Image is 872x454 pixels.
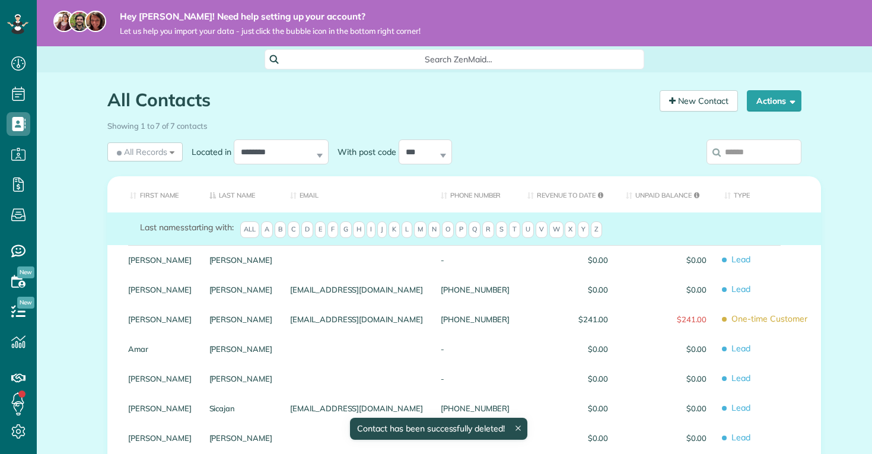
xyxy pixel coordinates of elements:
span: $0.00 [626,374,706,383]
span: G [340,221,352,238]
th: Type: activate to sort column ascending [715,176,821,212]
span: Last names [140,222,184,233]
a: [PERSON_NAME] [209,434,273,442]
span: $0.00 [626,256,706,264]
span: $0.00 [527,345,608,353]
span: K [389,221,400,238]
div: Contact has been successfully deleted! [350,418,527,440]
a: [PERSON_NAME] [209,345,273,353]
div: [PHONE_NUMBER] [432,393,518,423]
span: H [353,221,365,238]
a: [PERSON_NAME] [128,404,192,412]
a: [PERSON_NAME] [128,285,192,294]
a: [PERSON_NAME] [209,256,273,264]
a: [PERSON_NAME] [128,315,192,323]
span: O [442,221,454,238]
span: Lead [724,368,812,389]
div: [PHONE_NUMBER] [432,304,518,334]
span: New [17,297,34,309]
span: New [17,266,34,278]
span: Q [469,221,480,238]
span: Let us help you import your data - just click the bubble icon in the bottom right corner! [120,26,421,36]
span: Z [591,221,602,238]
img: michelle-19f622bdf1676172e81f8f8fba1fb50e276960ebfe0243fe18214015130c80e4.jpg [85,11,106,32]
div: - [432,245,518,275]
label: Located in [183,146,234,158]
img: maria-72a9807cf96188c08ef61303f053569d2e2a8a1cde33d635c8a3ac13582a053d.jpg [53,11,75,32]
span: Lead [724,279,812,300]
a: Sicajan [209,404,273,412]
label: With post code [329,146,399,158]
button: Actions [747,90,801,112]
span: $0.00 [527,285,608,294]
span: Lead [724,398,812,418]
a: New Contact [660,90,738,112]
div: [EMAIL_ADDRESS][DOMAIN_NAME] [281,275,432,304]
th: Revenue to Date: activate to sort column ascending [518,176,617,212]
a: [PERSON_NAME] [128,374,192,383]
span: $241.00 [626,315,706,323]
a: [PERSON_NAME] [209,374,273,383]
img: jorge-587dff0eeaa6aab1f244e6dc62b8924c3b6ad411094392a53c71c6c4a576187d.jpg [69,11,90,32]
span: E [315,221,326,238]
span: $241.00 [527,315,608,323]
span: C [288,221,300,238]
span: W [549,221,564,238]
span: B [275,221,286,238]
div: [EMAIL_ADDRESS][DOMAIN_NAME] [281,393,432,423]
div: - [432,334,518,364]
span: $0.00 [527,404,608,412]
span: A [261,221,273,238]
span: D [301,221,313,238]
span: Lead [724,427,812,448]
span: $0.00 [626,434,706,442]
span: $0.00 [626,345,706,353]
span: Lead [724,338,812,359]
th: Phone number: activate to sort column ascending [432,176,518,212]
span: One-time Customer [724,309,812,329]
th: Email: activate to sort column ascending [281,176,432,212]
span: U [522,221,534,238]
span: $0.00 [626,404,706,412]
div: [PHONE_NUMBER] [432,275,518,304]
span: J [377,221,387,238]
strong: Hey [PERSON_NAME]! Need help setting up your account? [120,11,421,23]
span: Lead [724,249,812,270]
div: [EMAIL_ADDRESS][DOMAIN_NAME] [281,304,432,334]
span: Y [578,221,589,238]
span: I [367,221,375,238]
span: $0.00 [626,285,706,294]
a: [PERSON_NAME] [128,256,192,264]
div: - [432,364,518,393]
span: All [240,221,259,238]
span: F [327,221,338,238]
label: starting with: [140,221,234,233]
th: First Name: activate to sort column ascending [107,176,201,212]
span: N [428,221,440,238]
h1: All Contacts [107,90,651,110]
span: $0.00 [527,256,608,264]
span: S [496,221,507,238]
th: Last Name: activate to sort column descending [201,176,282,212]
span: R [482,221,494,238]
span: M [414,221,427,238]
a: Amar [128,345,192,353]
span: V [536,221,548,238]
a: [PERSON_NAME] [209,315,273,323]
div: Showing 1 to 7 of 7 contacts [107,116,801,132]
a: [PERSON_NAME] [209,285,273,294]
span: P [456,221,467,238]
span: T [509,221,520,238]
span: X [565,221,576,238]
a: [PERSON_NAME] [128,434,192,442]
span: $0.00 [527,374,608,383]
span: All Records [114,146,167,158]
span: L [402,221,412,238]
th: Unpaid Balance: activate to sort column ascending [617,176,715,212]
span: $0.00 [527,434,608,442]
